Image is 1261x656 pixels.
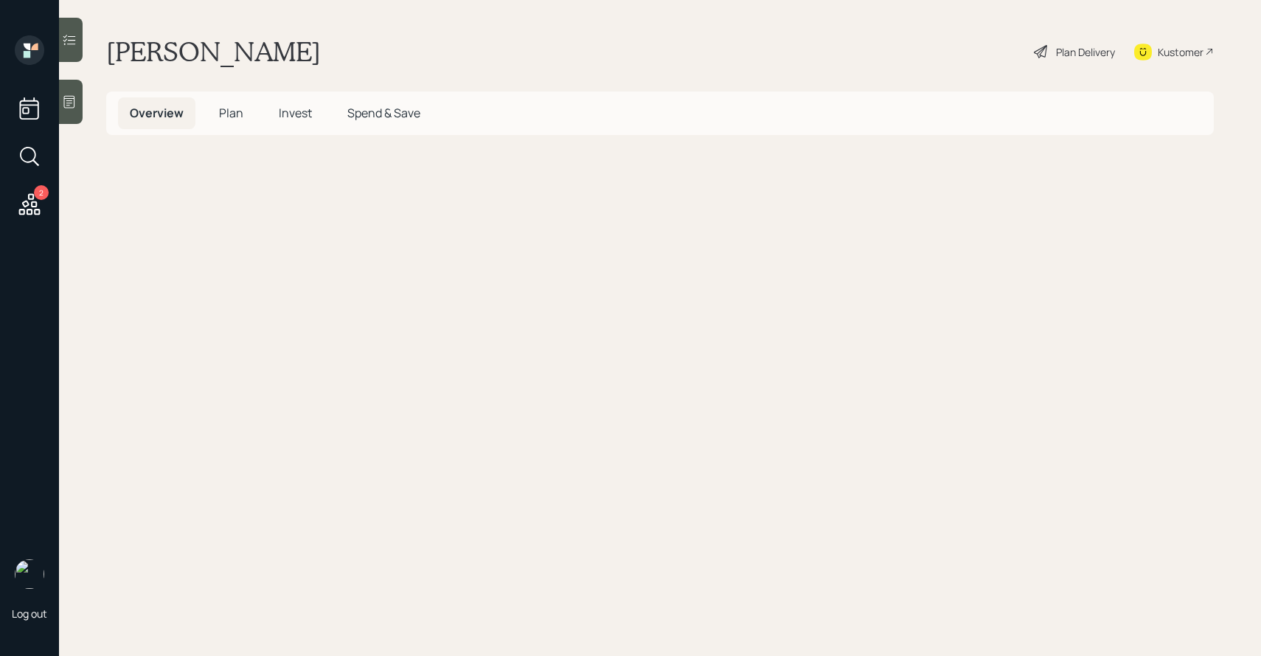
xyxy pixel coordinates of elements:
[1158,44,1203,60] div: Kustomer
[106,35,321,68] h1: [PERSON_NAME]
[12,607,47,621] div: Log out
[347,105,420,121] span: Spend & Save
[279,105,312,121] span: Invest
[1056,44,1115,60] div: Plan Delivery
[219,105,243,121] span: Plan
[130,105,184,121] span: Overview
[15,559,44,589] img: sami-boghos-headshot.png
[34,185,49,200] div: 2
